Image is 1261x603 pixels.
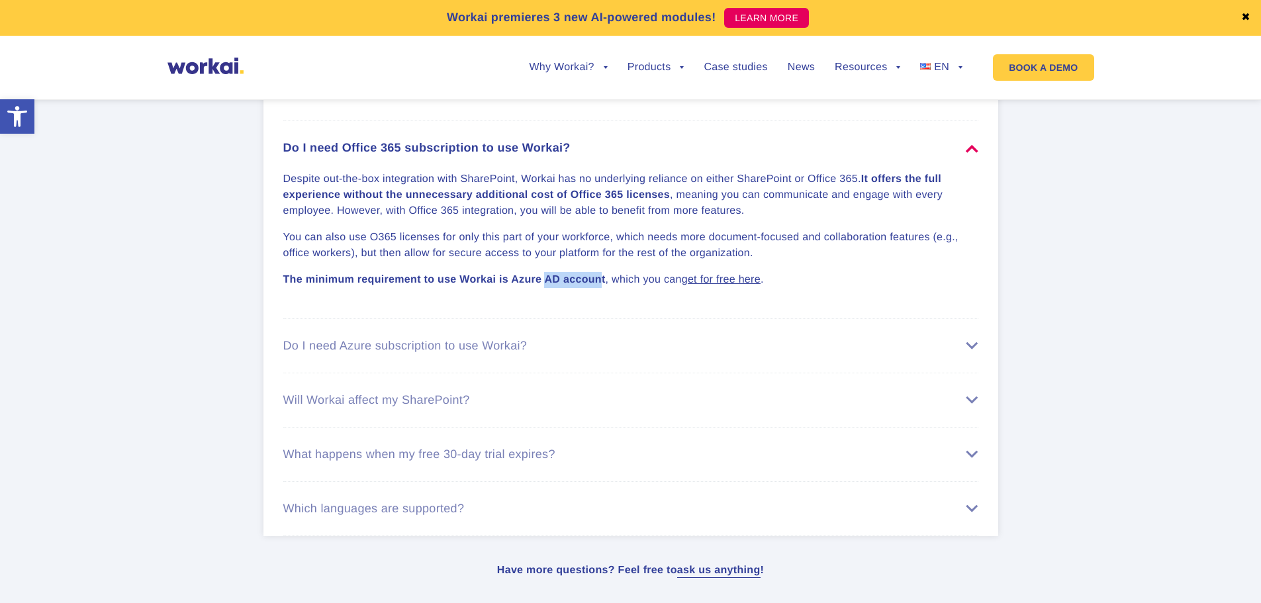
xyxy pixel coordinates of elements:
a: BOOK A DEMO [993,54,1094,81]
div: Do I need Office 365 subscription to use Workai? [283,141,978,155]
a: Products [628,62,684,73]
a: ask us anything [677,565,761,576]
a: Resources [835,62,900,73]
a: Case studies [704,62,767,73]
strong: The minimum requirement to use Workai is Azure AD account [283,274,606,285]
a: ✖ [1241,13,1250,23]
p: Despite out-the-box integration with SharePoint, Workai has no underlying reliance on either Shar... [283,171,962,219]
div: Which languages are supported? [283,502,978,516]
span: EN [934,62,949,73]
a: LEARN MORE [724,8,809,28]
iframe: Popup CTA [7,489,364,596]
a: Why Workai? [529,62,607,73]
p: Workai premieres 3 new AI-powered modules! [447,9,716,26]
div: Will Workai affect my SharePoint? [283,393,978,407]
div: Do I need Azure subscription to use Workai? [283,339,978,353]
a: get for free here [682,274,761,285]
div: What happens when my free 30-day trial expires? [283,447,978,461]
p: , which you can . [283,272,962,288]
p: You can also use O365 licenses for only this part of your workforce, which needs more document-fo... [283,230,962,261]
a: News [788,62,815,73]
